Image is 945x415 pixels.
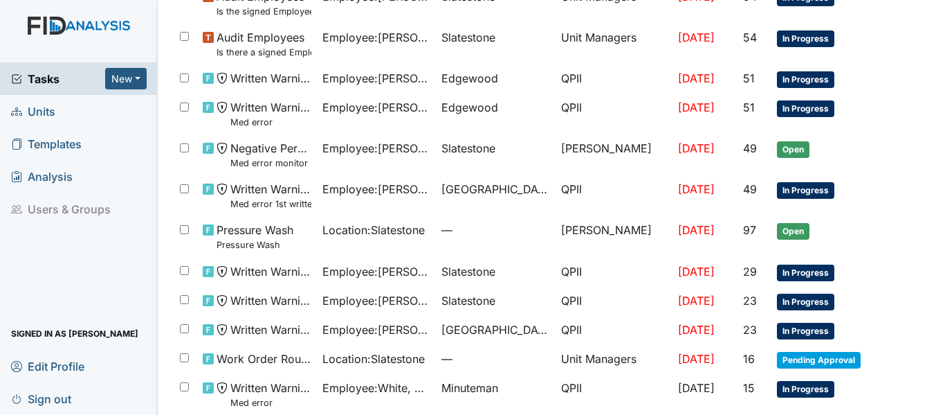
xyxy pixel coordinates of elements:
span: Pressure Wash Pressure Wash [217,222,293,251]
span: Sign out [11,388,71,409]
td: Unit Managers [556,345,672,374]
span: 15 [743,381,755,395]
small: Is the signed Employee Confidentiality Agreement in the file (HIPPA)? [217,5,311,18]
span: [DATE] [678,100,715,114]
span: [DATE] [678,223,715,237]
td: QPII [556,374,672,415]
span: Written Warning Med error [230,99,311,129]
small: Med error [230,116,311,129]
span: [DATE] [678,265,715,279]
span: Employee : [PERSON_NAME] [322,29,431,46]
span: 51 [743,100,755,114]
span: Templates [11,133,82,154]
td: QPII [556,316,672,345]
span: Slatestone [441,29,495,46]
span: — [441,351,550,367]
span: [GEOGRAPHIC_DATA] [441,181,550,197]
span: Employee : White, Khahliya [322,380,431,396]
span: Minuteman [441,380,498,396]
span: Written Warning [230,292,311,309]
span: [DATE] [678,71,715,85]
small: Pressure Wash [217,238,293,251]
span: Employee : [PERSON_NAME] [322,70,431,87]
button: New [105,68,147,89]
span: 16 [743,352,755,366]
span: Employee : [PERSON_NAME] [322,181,431,197]
span: 49 [743,141,757,155]
span: Open [777,223,809,240]
span: In Progress [777,182,834,199]
td: QPII [556,258,672,287]
span: In Progress [777,323,834,339]
span: In Progress [777,294,834,310]
span: In Progress [777,71,834,88]
span: In Progress [777,381,834,398]
td: Unit Managers [556,24,672,64]
span: Written Warning [230,70,311,87]
span: Pending Approval [777,352,861,369]
span: 51 [743,71,755,85]
span: Employee : [PERSON_NAME], Leniyah [322,292,431,309]
span: Work Order Routine [217,351,311,367]
a: Tasks [11,71,105,87]
small: Med error [230,396,311,409]
td: QPII [556,287,672,316]
span: Written Warning [230,263,311,280]
span: [DATE] [678,381,715,395]
span: [DATE] [678,141,715,155]
span: 29 [743,265,757,279]
span: Written Warning [230,321,311,338]
span: [DATE] [678,30,715,44]
span: Analysis [11,166,73,187]
td: QPII [556,94,672,134]
small: Is there a signed Employee Job Description in the file for the employee's current position? [217,46,311,59]
span: In Progress [777,100,834,117]
span: — [441,222,550,238]
span: Negative Performance Review Med error monitor [230,140,311,170]
span: 49 [743,182,757,196]
span: Employee : [PERSON_NAME] Quazia [322,263,431,280]
span: In Progress [777,265,834,281]
span: [DATE] [678,323,715,337]
span: [DATE] [678,352,715,366]
span: Signed in as [PERSON_NAME] [11,323,138,344]
span: Written Warning Med error 1st written warning [230,181,311,211]
td: QPII [556,64,672,94]
small: Med error 1st written warning [230,197,311,211]
span: 23 [743,323,757,337]
span: Edgewood [441,70,498,87]
span: Location : Slatestone [322,222,425,238]
span: Edgewood [441,99,498,116]
span: Location : Slatestone [322,351,425,367]
span: [DATE] [678,294,715,308]
span: Written Warning Med error [230,380,311,409]
span: Slatestone [441,292,495,309]
span: Slatestone [441,140,495,157]
span: Slatestone [441,263,495,280]
span: [GEOGRAPHIC_DATA] [441,321,550,338]
span: 97 [743,223,756,237]
td: QPII [556,175,672,216]
span: Open [777,141,809,158]
span: 23 [743,294,757,308]
span: 54 [743,30,757,44]
span: Audit Employees Is there a signed Employee Job Description in the file for the employee's current... [217,29,311,59]
td: [PERSON_NAME] [556,216,672,257]
span: Employee : [PERSON_NAME] [322,99,431,116]
span: [DATE] [678,182,715,196]
span: In Progress [777,30,834,47]
span: Edit Profile [11,355,84,377]
span: Units [11,100,55,122]
span: Employee : [PERSON_NAME] [322,140,431,157]
td: [PERSON_NAME] [556,134,672,175]
span: Employee : [PERSON_NAME] [322,321,431,338]
small: Med error monitor [230,157,311,170]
